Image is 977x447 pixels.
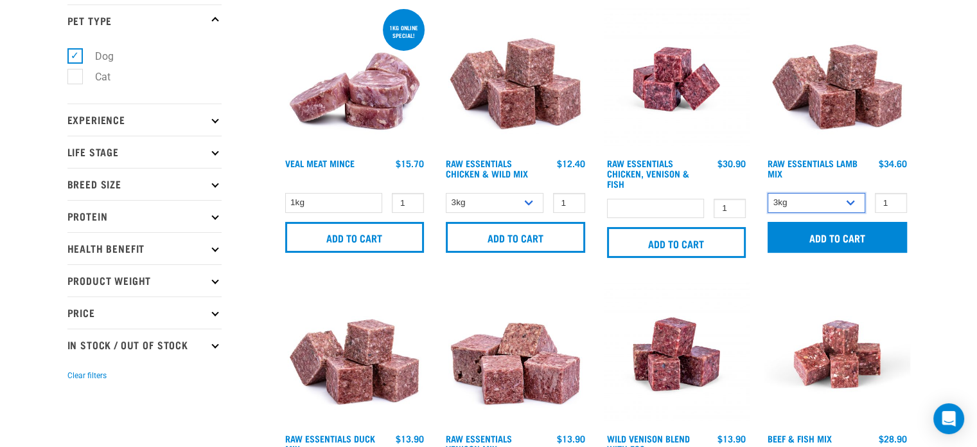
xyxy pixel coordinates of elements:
[396,158,424,169] div: $15.70
[285,222,425,253] input: Add to cart
[604,281,750,427] img: Venison Egg 1616
[607,227,746,258] input: Add to cart
[282,281,428,427] img: ?1041 RE Lamb Mix 01
[67,329,222,361] p: In Stock / Out Of Stock
[282,6,428,152] img: 1160 Veal Meat Mince Medallions 01
[67,5,222,37] p: Pet Type
[67,200,222,232] p: Protein
[443,281,588,427] img: 1113 RE Venison Mix 01
[764,281,910,427] img: Beef Mackerel 1
[557,433,585,444] div: $13.90
[879,433,907,444] div: $28.90
[604,6,750,152] img: Chicken Venison mix 1655
[717,158,746,169] div: $30.90
[446,222,585,253] input: Add to cart
[607,161,689,186] a: Raw Essentials Chicken, Venison & Fish
[383,18,425,45] div: 1kg online special!
[67,296,222,329] p: Price
[768,161,858,176] a: Raw Essentials Lamb Mix
[67,264,222,296] p: Product Weight
[875,193,907,213] input: 1
[67,370,107,381] button: Clear filters
[768,436,832,441] a: Beef & Fish Mix
[67,168,222,200] p: Breed Size
[446,161,528,176] a: Raw Essentials Chicken & Wild Mix
[75,69,116,85] label: Cat
[553,193,585,213] input: 1
[764,6,910,152] img: ?1041 RE Lamb Mix 01
[933,403,964,434] div: Open Intercom Messenger
[396,433,424,444] div: $13.90
[392,193,424,213] input: 1
[717,433,746,444] div: $13.90
[75,48,119,64] label: Dog
[285,161,355,165] a: Veal Meat Mince
[714,199,746,219] input: 1
[768,222,907,253] input: Add to cart
[557,158,585,169] div: $12.40
[67,232,222,264] p: Health Benefit
[879,158,907,169] div: $34.60
[67,136,222,168] p: Life Stage
[443,6,588,152] img: Pile Of Cubed Chicken Wild Meat Mix
[67,104,222,136] p: Experience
